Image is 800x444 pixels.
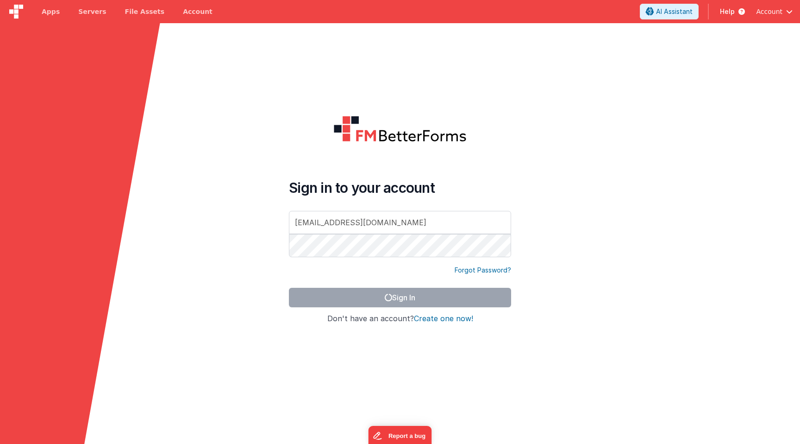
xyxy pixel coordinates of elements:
[78,7,106,16] span: Servers
[756,7,793,16] button: Account
[756,7,782,16] span: Account
[125,7,165,16] span: File Assets
[656,7,693,16] span: AI Assistant
[42,7,60,16] span: Apps
[455,266,511,275] a: Forgot Password?
[289,288,511,307] button: Sign In
[414,315,473,323] button: Create one now!
[640,4,699,19] button: AI Assistant
[289,315,511,323] h4: Don't have an account?
[289,211,511,234] input: Email Address
[720,7,735,16] span: Help
[289,179,511,196] h4: Sign in to your account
